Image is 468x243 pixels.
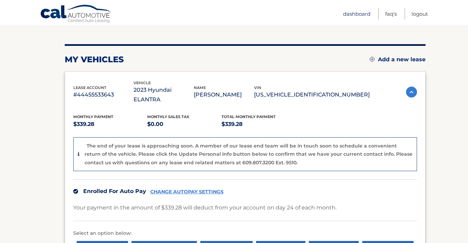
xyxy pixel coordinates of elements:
span: Total Monthly Payment [222,114,276,119]
p: $0.00 [147,119,222,129]
span: Monthly sales Tax [147,114,189,119]
a: CHANGE AUTOPAY SETTINGS [150,189,224,195]
p: #44455533643 [73,90,134,100]
p: [PERSON_NAME] [194,90,254,100]
span: name [194,85,206,90]
p: Select an option below: [73,229,417,238]
p: $339.28 [222,119,296,129]
span: Enrolled For Auto Pay [83,188,146,194]
a: Dashboard [343,8,370,20]
span: lease account [73,85,106,90]
span: Monthly Payment [73,114,113,119]
p: [US_VEHICLE_IDENTIFICATION_NUMBER] [254,90,370,100]
a: FAQ's [385,8,397,20]
a: Logout [412,8,428,20]
p: The end of your lease is approaching soon. A member of our lease end team will be in touch soon t... [85,143,413,166]
img: accordion-active.svg [406,87,417,98]
img: add.svg [370,57,375,62]
a: Add a new lease [370,56,426,63]
p: Your payment in the amount of $339.28 will deduct from your account on day 24 of each month. [73,203,337,213]
a: Cal Automotive [40,4,112,24]
p: $339.28 [73,119,148,129]
p: 2023 Hyundai ELANTRA [134,85,194,104]
h2: my vehicles [65,54,124,65]
span: vin [254,85,261,90]
img: check.svg [73,189,78,194]
span: vehicle [134,80,151,85]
